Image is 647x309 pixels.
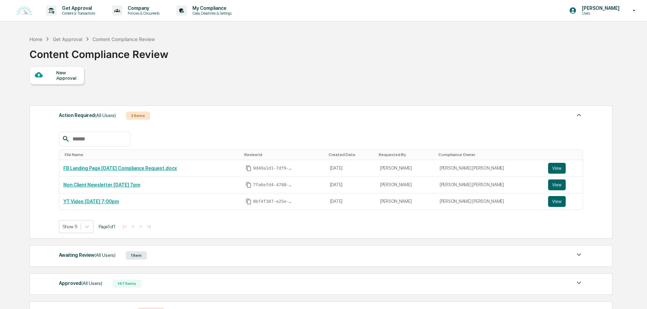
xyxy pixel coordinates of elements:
[122,5,163,11] p: Company
[53,36,82,42] div: Get Approval
[92,36,155,42] div: Content Compliance Review
[436,193,544,210] td: [PERSON_NAME] [PERSON_NAME]
[548,179,566,190] button: View
[81,281,102,286] span: (All Users)
[326,160,376,177] td: [DATE]
[56,70,79,81] div: New Approval
[246,198,252,205] span: Copy Id
[112,279,141,288] div: 147 Items
[548,163,566,174] button: View
[246,182,252,188] span: Copy Id
[126,112,150,120] div: 3 Items
[99,224,116,229] span: Page 1 of 1
[95,252,116,258] span: (All Users)
[253,166,294,171] span: 9d49a1d1-7df9-4f44-86b0-f5cd0260cb90
[379,152,433,157] div: Toggle SortBy
[436,160,544,177] td: [PERSON_NAME] [PERSON_NAME]
[376,193,436,210] td: [PERSON_NAME]
[577,5,623,11] p: [PERSON_NAME]
[122,11,163,16] p: Policies & Documents
[129,224,136,229] button: <
[575,251,583,259] img: caret
[63,199,119,204] a: YT Video [DATE] 7:00pm
[121,224,128,229] button: |<
[65,152,239,157] div: Toggle SortBy
[126,251,147,259] div: 1 Item
[246,165,252,171] span: Copy Id
[548,163,579,174] a: View
[575,279,583,287] img: caret
[376,177,436,193] td: [PERSON_NAME]
[187,5,235,11] p: My Compliance
[253,182,294,188] span: 7fa6efd4-4708-40e1-908e-0c443afb3dc4
[577,11,623,16] p: Users
[59,279,102,288] div: Approved
[575,111,583,119] img: caret
[549,152,580,157] div: Toggle SortBy
[95,113,116,118] span: (All Users)
[436,177,544,193] td: [PERSON_NAME] [PERSON_NAME]
[57,5,99,11] p: Get Approval
[244,152,323,157] div: Toggle SortBy
[137,224,144,229] button: >
[29,36,42,42] div: Home
[59,111,116,120] div: Action Required
[326,193,376,210] td: [DATE]
[16,6,33,15] img: logo
[253,199,294,204] span: 0bf4f387-e25e-429d-8c29-a2c0512bb23c
[548,196,566,207] button: View
[326,177,376,193] td: [DATE]
[63,166,177,171] a: FB Landing Page [DATE] Compliance Request.docx
[57,11,99,16] p: Content & Transactions
[329,152,373,157] div: Toggle SortBy
[59,251,116,259] div: Awaiting Review
[438,152,541,157] div: Toggle SortBy
[63,182,140,188] a: Non Client Newsletter [DATE] 7pm
[145,224,153,229] button: >|
[548,179,579,190] a: View
[29,43,168,60] div: Content Compliance Review
[548,196,579,207] a: View
[187,11,235,16] p: Data, Deadlines & Settings
[625,287,644,305] iframe: Open customer support
[376,160,436,177] td: [PERSON_NAME]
